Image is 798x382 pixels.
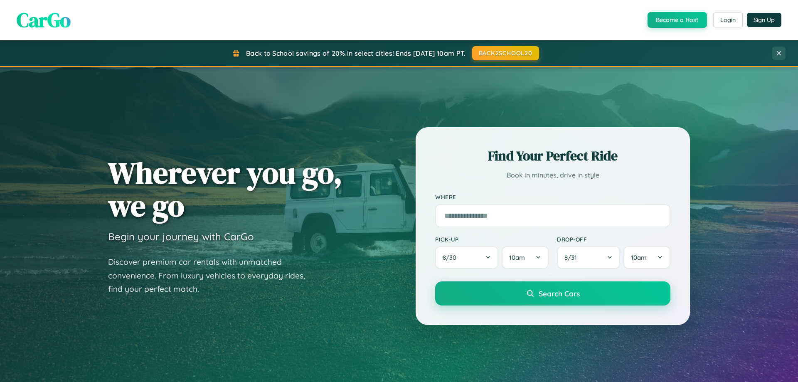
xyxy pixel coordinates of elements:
span: 8 / 30 [443,254,461,261]
h1: Wherever you go, we go [108,156,342,222]
button: Sign Up [747,13,781,27]
span: 8 / 31 [564,254,581,261]
label: Pick-up [435,236,549,243]
h3: Begin your journey with CarGo [108,230,254,243]
button: Login [713,12,743,27]
button: 8/31 [557,246,620,269]
button: 8/30 [435,246,498,269]
span: 10am [631,254,647,261]
h2: Find Your Perfect Ride [435,147,670,165]
button: 10am [623,246,670,269]
span: CarGo [17,6,71,34]
label: Drop-off [557,236,670,243]
span: Back to School savings of 20% in select cities! Ends [DATE] 10am PT. [246,49,465,57]
label: Where [435,194,670,201]
span: 10am [509,254,525,261]
p: Discover premium car rentals with unmatched convenience. From luxury vehicles to everyday rides, ... [108,255,316,296]
button: 10am [502,246,549,269]
span: Search Cars [539,289,580,298]
button: Become a Host [648,12,707,28]
button: BACK2SCHOOL20 [472,46,539,60]
button: Search Cars [435,281,670,306]
p: Book in minutes, drive in style [435,169,670,181]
